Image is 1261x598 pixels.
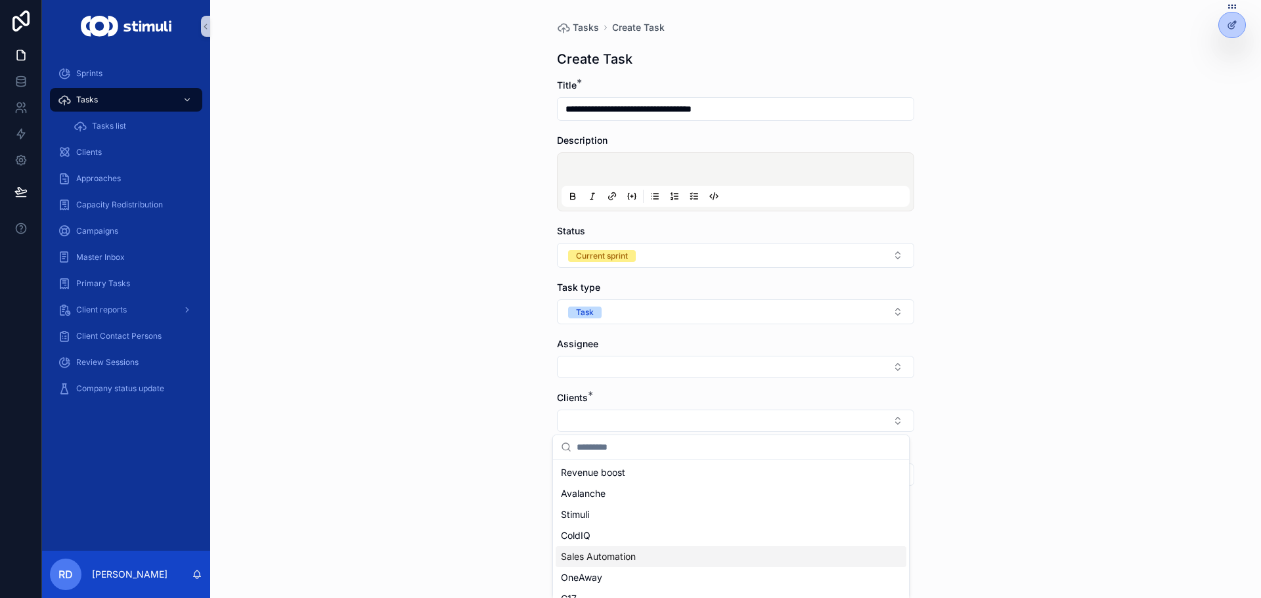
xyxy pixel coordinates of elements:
[557,338,598,349] span: Assignee
[50,88,202,112] a: Tasks
[76,305,127,315] span: Client reports
[50,219,202,243] a: Campaigns
[50,193,202,217] a: Capacity Redistribution
[557,356,914,378] button: Select Button
[557,282,600,293] span: Task type
[50,167,202,190] a: Approaches
[76,147,102,158] span: Clients
[50,140,202,164] a: Clients
[50,351,202,374] a: Review Sessions
[76,226,118,236] span: Campaigns
[557,243,914,268] button: Select Button
[576,307,594,318] div: Task
[92,568,167,581] p: [PERSON_NAME]
[58,566,73,582] span: RD
[76,252,125,263] span: Master Inbox
[557,225,585,236] span: Status
[50,324,202,348] a: Client Contact Persons
[561,487,606,500] span: Avalanche
[557,299,914,324] button: Select Button
[42,53,210,417] div: scrollable content
[557,392,588,403] span: Clients
[66,114,202,138] a: Tasks list
[76,200,163,210] span: Capacity Redistribution
[561,550,636,563] span: Sales Automation
[561,508,589,521] span: Stimuli
[76,278,130,289] span: Primary Tasks
[576,250,628,262] div: Current sprint
[50,246,202,269] a: Master Inbox
[612,21,665,34] a: Create Task
[557,79,577,91] span: Title
[76,173,121,184] span: Approaches
[573,21,599,34] span: Tasks
[76,331,162,341] span: Client Contact Persons
[50,62,202,85] a: Sprints
[76,68,102,79] span: Sprints
[561,466,625,479] span: Revenue boost
[81,16,171,37] img: App logo
[557,410,914,432] button: Select Button
[561,529,590,542] span: ColdIQ
[76,95,98,105] span: Tasks
[76,357,139,368] span: Review Sessions
[50,298,202,322] a: Client reports
[50,377,202,400] a: Company status update
[561,571,602,584] span: OneAway
[557,50,632,68] h1: Create Task
[557,21,599,34] a: Tasks
[557,135,608,146] span: Description
[76,383,164,394] span: Company status update
[50,272,202,295] a: Primary Tasks
[92,121,126,131] span: Tasks list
